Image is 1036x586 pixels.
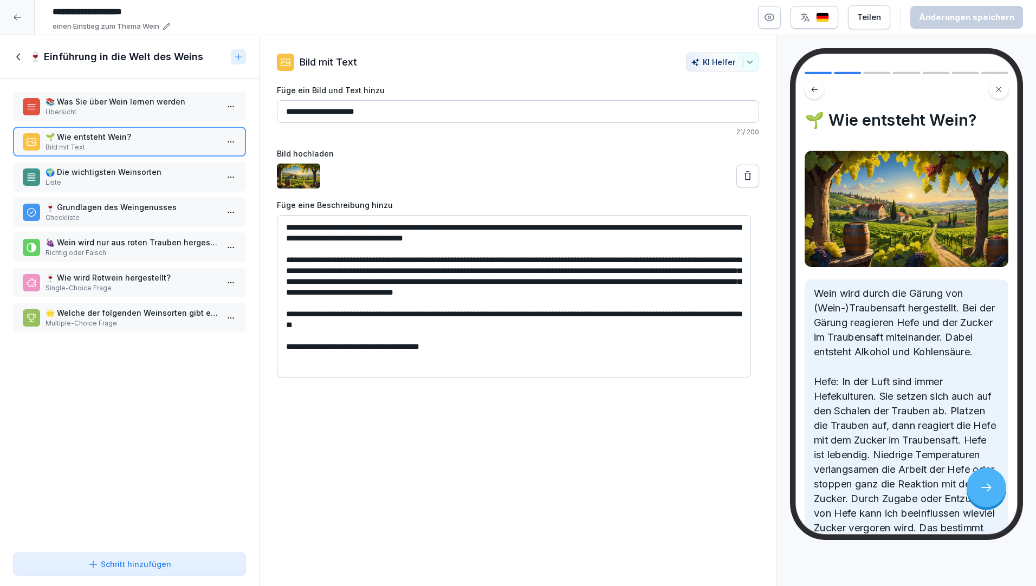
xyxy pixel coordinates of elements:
[691,57,754,67] div: KI Helfer
[46,307,218,318] p: 🌟 Welche der folgenden Weinsorten gibt es? (Mehrfachauswahl möglich)
[857,11,881,23] div: Teilen
[46,283,218,293] p: Single-Choice Frage
[46,248,218,258] p: Richtig oder Falsch
[919,11,1014,23] div: Änderungen speichern
[13,303,246,333] div: 🌟 Welche der folgenden Weinsorten gibt es? (Mehrfachauswahl möglich)Multiple-Choice Frage
[88,558,171,570] div: Schritt hinzufügen
[46,142,218,152] p: Bild mit Text
[277,84,759,96] label: Füge ein Bild und Text hinzu
[686,53,759,71] button: KI Helfer
[277,199,759,211] label: Füge eine Beschreibung hinzu
[13,232,246,262] div: 🍇 Wein wird nur aus roten Trauben hergestellt.Richtig oder Falsch
[277,164,320,188] img: e0fvxnanigxxggldou6b4nea.png
[13,162,246,192] div: 🌍 Die wichtigsten WeinsortenListe
[910,6,1023,29] button: Änderungen speichern
[277,148,759,159] label: Bild hochladen
[13,552,246,576] button: Schritt hinzufügen
[46,96,218,107] p: 📚 Was Sie über Wein lernen werden
[848,5,890,29] button: Teilen
[46,201,218,213] p: 🍷 Grundlagen des Weingenusses
[46,213,218,223] p: Checkliste
[13,92,246,121] div: 📚 Was Sie über Wein lernen werdenÜbersicht
[46,166,218,178] p: 🌍 Die wichtigsten Weinsorten
[277,127,759,137] p: 21 / 200
[29,50,203,63] h1: 🍷 Einführung in die Welt des Weins
[13,197,246,227] div: 🍷 Grundlagen des WeingenussesCheckliste
[816,12,829,23] img: de.svg
[53,21,159,32] p: einen Einstieg zum Thema Wein
[46,237,218,248] p: 🍇 Wein wird nur aus roten Trauben hergestellt.
[46,131,218,142] p: 🌱 Wie entsteht Wein?
[13,127,246,157] div: 🌱 Wie entsteht Wein?Bild mit Text
[46,318,218,328] p: Multiple-Choice Frage
[46,272,218,283] p: 🍷 Wie wird Rotwein hergestellt?
[300,55,357,69] p: Bild mit Text
[805,110,1008,129] h4: 🌱 Wie entsteht Wein?
[13,268,246,297] div: 🍷 Wie wird Rotwein hergestellt?Single-Choice Frage
[46,107,218,117] p: Übersicht
[805,151,1008,267] img: Bild und Text Vorschau
[46,178,218,187] p: Liste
